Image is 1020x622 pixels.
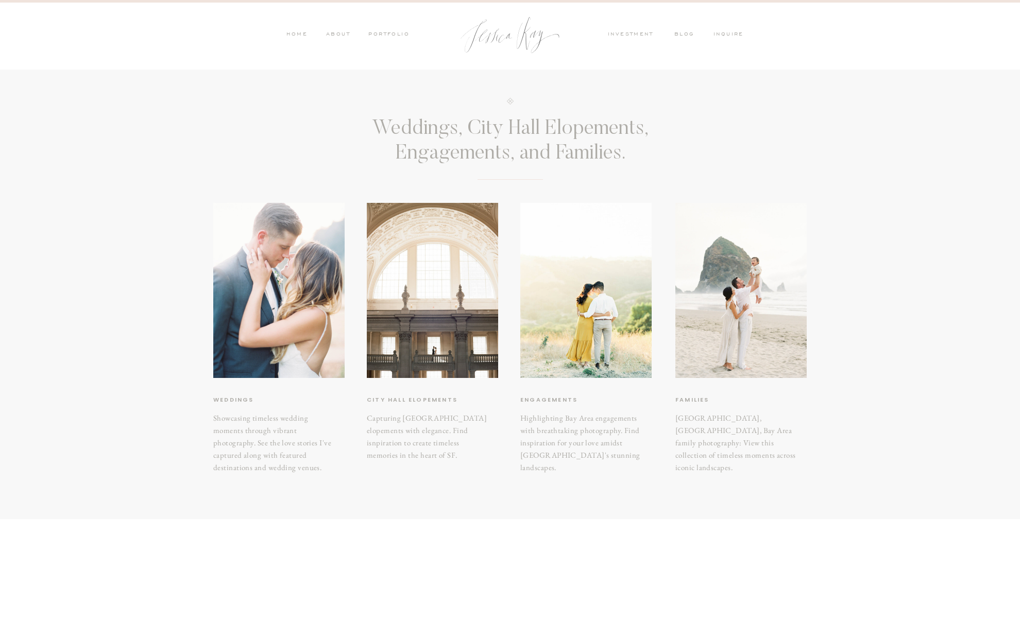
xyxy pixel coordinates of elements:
a: PORTFOLIO [367,30,410,40]
a: inquire [713,30,749,40]
a: ABOUT [324,30,350,40]
h3: Weddings, City Hall Elopements, Engagements, and Families. [326,117,695,167]
a: investment [608,30,658,40]
a: weddings [213,395,300,405]
a: Engagements [520,395,615,405]
a: blog [674,30,701,40]
a: HOME [286,30,308,40]
h3: Capturing [GEOGRAPHIC_DATA] elopements with elegance. Find isnpiration to create timeless memorie... [367,412,491,448]
a: [GEOGRAPHIC_DATA], [GEOGRAPHIC_DATA], Bay Area family photography: View this collection of timele... [675,412,801,467]
h3: Highlighting Bay Area engagements with breathtaking photography. Find inspiration for your love a... [520,412,645,467]
h3: Showcasing timeless wedding moments through vibrant photography. See the love stories I've captur... [213,412,338,447]
a: Families [675,395,776,405]
a: City hall elopements [367,395,469,405]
